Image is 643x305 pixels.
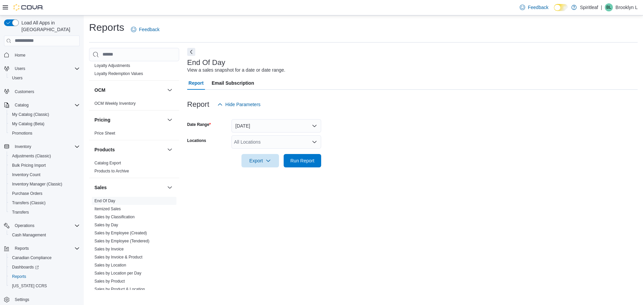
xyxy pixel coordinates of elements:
button: Promotions [7,129,82,138]
a: Promotions [9,129,35,137]
button: Bulk Pricing Import [7,161,82,170]
button: Hide Parameters [215,98,263,111]
a: Sales by Employee (Created) [94,231,147,235]
button: Pricing [166,116,174,124]
button: Sales [94,184,164,191]
span: Loyalty Adjustments [94,63,130,68]
span: My Catalog (Classic) [9,110,80,119]
button: Pricing [94,117,164,123]
span: Reports [15,246,29,251]
a: Sales by Classification [94,215,135,219]
a: Purchase Orders [9,189,45,198]
button: Settings [1,295,82,304]
span: Promotions [9,129,80,137]
a: Transfers (Classic) [9,199,48,207]
span: [US_STATE] CCRS [12,283,47,289]
span: Bulk Pricing Import [12,163,46,168]
a: Feedback [128,23,162,36]
a: Canadian Compliance [9,254,54,262]
span: Inventory [15,144,31,149]
button: Purchase Orders [7,189,82,198]
label: Locations [187,138,206,143]
div: Brooklyn L [605,3,613,11]
span: Sales by Invoice [94,246,124,252]
span: Users [15,66,25,71]
button: Export [241,154,279,167]
div: Products [89,159,179,178]
span: Reports [12,244,80,252]
a: Sales by Invoice & Product [94,255,142,259]
button: Inventory [12,143,34,151]
button: Adjustments (Classic) [7,151,82,161]
label: Date Range [187,122,211,127]
span: Operations [12,222,80,230]
button: Cash Management [7,230,82,240]
span: Load All Apps in [GEOGRAPHIC_DATA] [19,19,80,33]
a: Loyalty Redemption Values [94,71,143,76]
span: Inventory Count [9,171,80,179]
button: Reports [7,272,82,281]
a: Settings [12,296,32,304]
span: Sales by Location [94,262,126,268]
span: Home [15,53,25,58]
input: Dark Mode [554,4,568,11]
a: Feedback [517,1,551,14]
span: Transfers [9,208,80,216]
span: Inventory Manager (Classic) [9,180,80,188]
a: OCM Weekly Inventory [94,101,136,106]
span: Reports [12,274,26,279]
a: Sales by Employee (Tendered) [94,239,149,243]
p: Brooklyn L [616,3,638,11]
button: Next [187,48,195,56]
span: Customers [15,89,34,94]
button: Inventory Count [7,170,82,179]
span: Inventory Count [12,172,41,177]
button: Customers [1,87,82,96]
span: Report [189,76,204,90]
a: Reports [9,273,29,281]
button: Catalog [12,101,31,109]
button: Sales [166,183,174,192]
a: Adjustments (Classic) [9,152,54,160]
span: Inventory [12,143,80,151]
button: Canadian Compliance [7,253,82,262]
button: My Catalog (Beta) [7,119,82,129]
span: Canadian Compliance [12,255,52,260]
span: Dashboards [12,264,39,270]
span: Cash Management [9,231,80,239]
span: Promotions [12,131,32,136]
a: Catalog Export [94,161,121,165]
span: Adjustments (Classic) [12,153,51,159]
span: Adjustments (Classic) [9,152,80,160]
a: My Catalog (Classic) [9,110,52,119]
span: Itemized Sales [94,206,121,212]
span: Catalog [15,102,28,108]
a: Sales by Product & Location [94,287,145,292]
span: Sales by Classification [94,214,135,220]
a: Price Sheet [94,131,115,136]
span: Transfers (Classic) [9,199,80,207]
button: Operations [1,221,82,230]
span: Users [12,75,22,81]
span: Operations [15,223,34,228]
a: Customers [12,88,37,96]
span: My Catalog (Beta) [12,121,45,127]
a: Sales by Product [94,279,125,284]
a: Home [12,51,28,59]
p: | [601,3,602,11]
a: Products to Archive [94,169,129,173]
button: Transfers (Classic) [7,198,82,208]
div: Loyalty [89,62,179,80]
span: Customers [12,87,80,96]
span: Reports [9,273,80,281]
button: Users [1,64,82,73]
a: Cash Management [9,231,49,239]
button: Operations [12,222,37,230]
button: Users [7,73,82,83]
